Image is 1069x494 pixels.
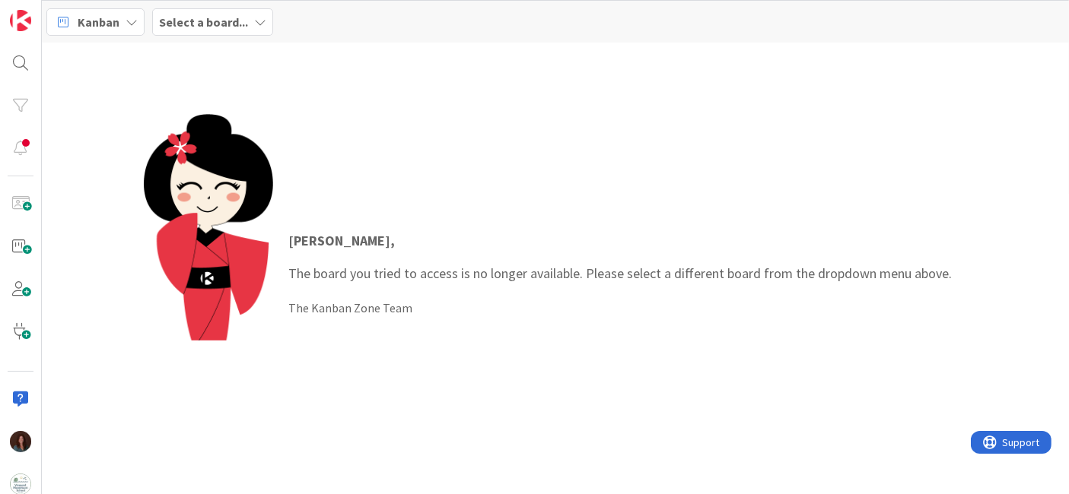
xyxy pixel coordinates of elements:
span: Support [32,2,69,21]
img: Visit kanbanzone.com [10,10,31,31]
strong: [PERSON_NAME] , [288,232,395,249]
b: Select a board... [159,14,248,30]
p: The board you tried to access is no longer available. Please select a different board from the dr... [288,230,952,283]
div: The Kanban Zone Team [288,299,952,317]
img: RF [10,431,31,452]
span: Kanban [78,13,119,31]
